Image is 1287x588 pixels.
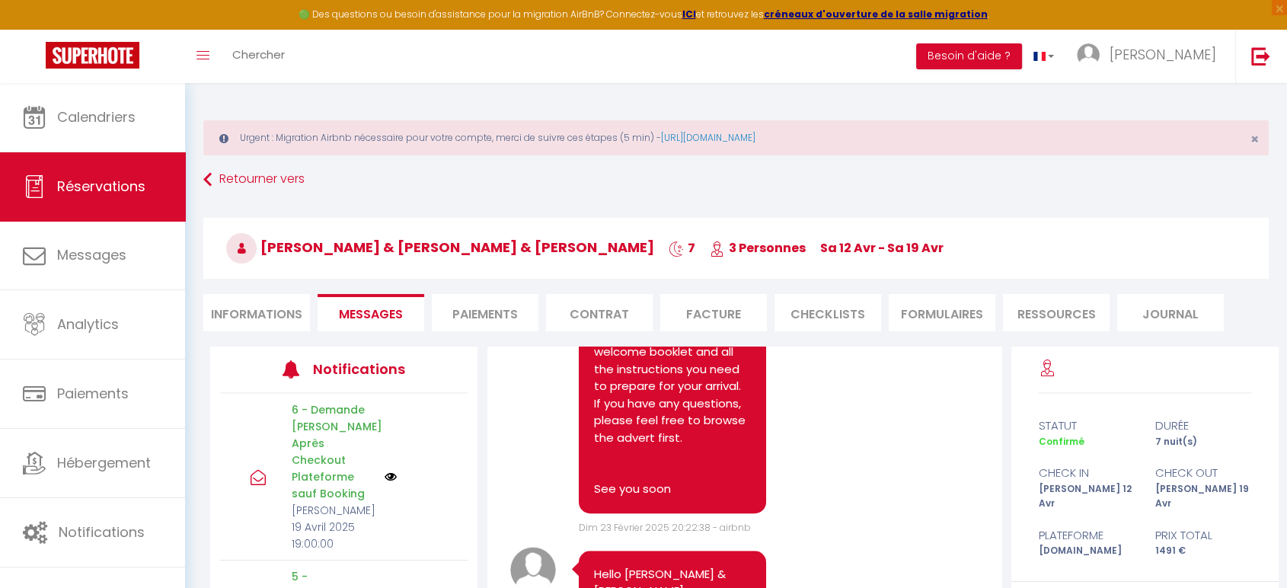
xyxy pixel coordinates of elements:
li: Journal [1117,294,1224,331]
span: Confirmé [1038,435,1084,448]
a: Chercher [221,30,296,83]
p: [PERSON_NAME] 19 Avril 2025 19:00:00 [292,502,375,552]
div: [PERSON_NAME] 19 Avr [1145,482,1262,511]
div: statut [1028,417,1145,435]
span: [PERSON_NAME] [1110,45,1216,64]
span: Calendriers [57,107,136,126]
p: 6 - Demande [PERSON_NAME] Après Checkout Plateforme sauf Booking [292,401,375,502]
li: Ressources [1003,294,1110,331]
div: Plateforme [1028,526,1145,545]
h3: Notifications [313,352,416,386]
span: Messages [339,305,403,323]
span: [PERSON_NAME] & [PERSON_NAME] & [PERSON_NAME] [226,238,654,257]
a: Retourner vers [203,166,1269,193]
button: Close [1250,133,1259,146]
span: Dim 23 Février 2025 20:22:38 - airbnb [579,521,751,534]
span: Notifications [59,522,145,542]
li: Paiements [432,294,538,331]
li: CHECKLISTS [774,294,881,331]
span: 7 [669,239,695,257]
span: Paiements [57,384,129,403]
div: Urgent : Migration Airbnb nécessaire pour votre compte, merci de suivre ces étapes (5 min) - [203,120,1269,155]
img: logout [1251,46,1270,66]
span: sa 12 Avr - sa 19 Avr [820,239,944,257]
span: Messages [57,245,126,264]
a: créneaux d'ouverture de la salle migration [764,8,988,21]
span: Hébergement [57,453,151,472]
a: [URL][DOMAIN_NAME] [661,131,755,144]
div: 7 nuit(s) [1145,435,1262,449]
li: FORMULAIRES [889,294,995,331]
button: Besoin d'aide ? [916,43,1022,69]
img: ... [1077,43,1100,66]
button: Ouvrir le widget de chat LiveChat [12,6,58,52]
a: ICI [682,8,696,21]
span: Chercher [232,46,285,62]
div: Prix total [1145,526,1262,545]
div: 1491 € [1145,544,1262,558]
img: Super Booking [46,42,139,69]
a: ... [PERSON_NAME] [1065,30,1235,83]
span: Réservations [57,177,145,196]
li: Informations [203,294,310,331]
li: Facture [660,294,767,331]
img: NO IMAGE [385,471,397,483]
span: 3 Personnes [710,239,806,257]
div: [PERSON_NAME] 12 Avr [1028,482,1145,511]
li: Contrat [546,294,653,331]
div: check in [1028,464,1145,482]
div: durée [1145,417,1262,435]
div: check out [1145,464,1262,482]
div: [DOMAIN_NAME] [1028,544,1145,558]
span: Analytics [57,315,119,334]
span: × [1250,129,1259,149]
